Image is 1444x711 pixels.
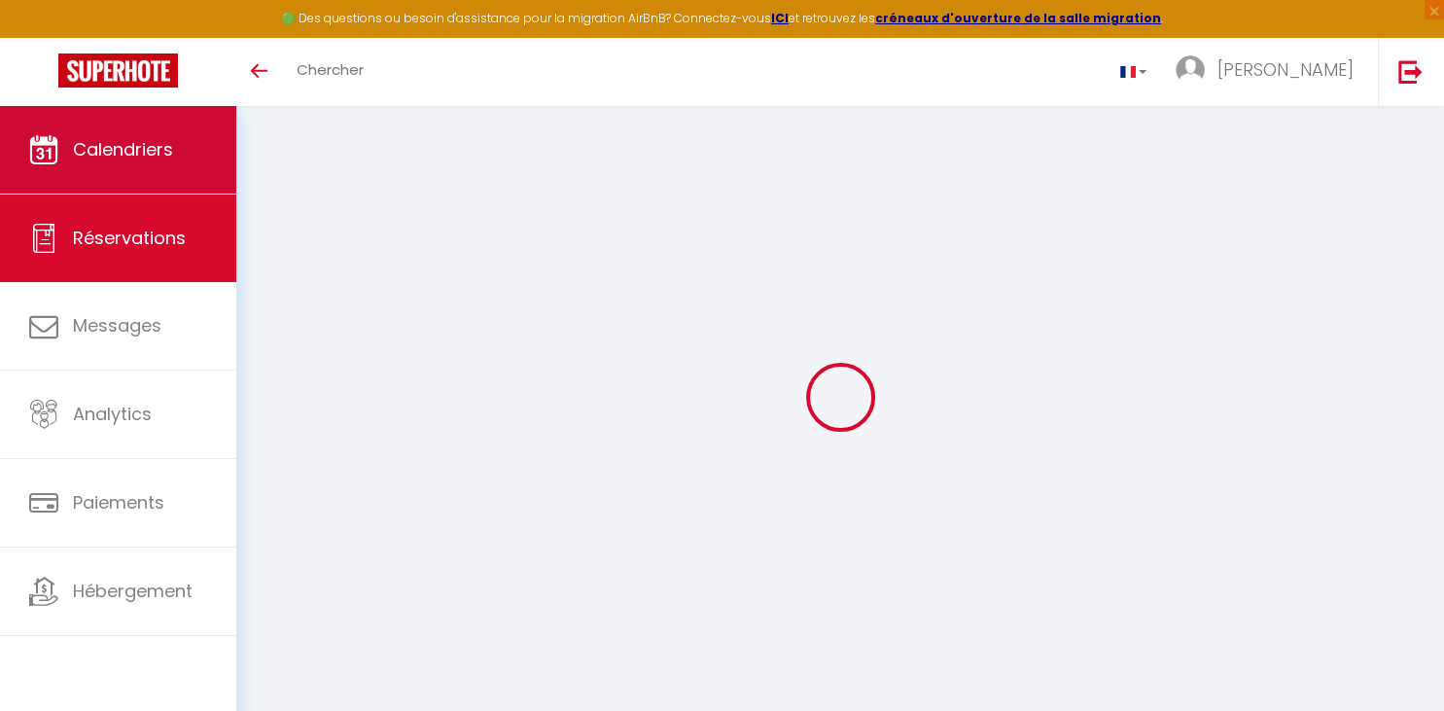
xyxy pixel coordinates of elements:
[73,313,161,338] span: Messages
[73,137,173,161] span: Calendriers
[1161,38,1378,106] a: ... [PERSON_NAME]
[297,59,364,80] span: Chercher
[1398,59,1423,84] img: logout
[73,226,186,250] span: Réservations
[73,402,152,426] span: Analytics
[73,579,193,603] span: Hébergement
[58,53,178,88] img: Super Booking
[875,10,1161,26] a: créneaux d'ouverture de la salle migration
[73,490,164,515] span: Paiements
[771,10,789,26] a: ICI
[1176,55,1205,85] img: ...
[282,38,378,106] a: Chercher
[1217,57,1354,82] span: [PERSON_NAME]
